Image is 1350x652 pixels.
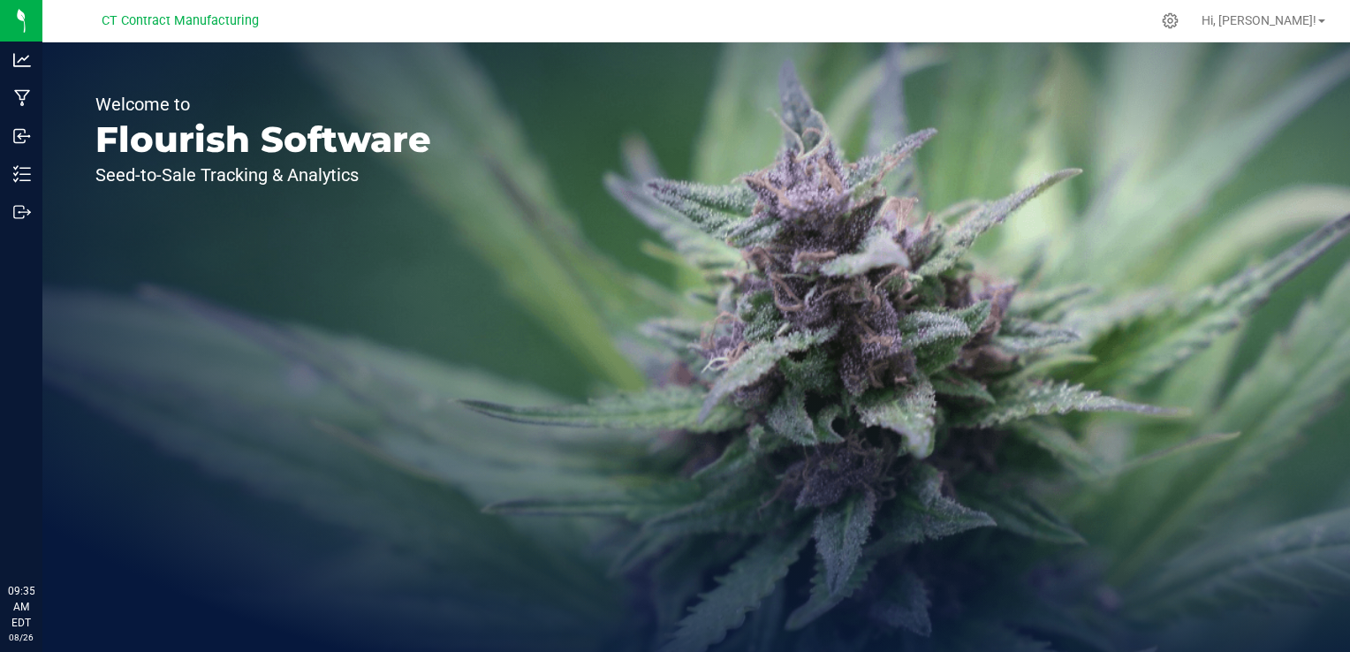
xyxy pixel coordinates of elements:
[95,122,431,157] p: Flourish Software
[13,165,31,183] inline-svg: Inventory
[95,166,431,184] p: Seed-to-Sale Tracking & Analytics
[13,51,31,69] inline-svg: Analytics
[102,13,259,28] span: CT Contract Manufacturing
[95,95,431,113] p: Welcome to
[8,631,34,644] p: 08/26
[13,127,31,145] inline-svg: Inbound
[13,89,31,107] inline-svg: Manufacturing
[1202,13,1316,27] span: Hi, [PERSON_NAME]!
[1159,12,1181,29] div: Manage settings
[13,203,31,221] inline-svg: Outbound
[8,583,34,631] p: 09:35 AM EDT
